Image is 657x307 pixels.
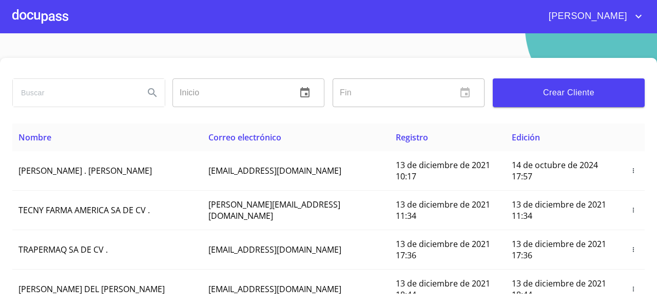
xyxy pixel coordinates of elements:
span: TECNY FARMA AMERICA SA DE CV . [18,204,150,216]
span: [PERSON_NAME][EMAIL_ADDRESS][DOMAIN_NAME] [208,199,340,221]
input: search [13,79,136,107]
span: 13 de diciembre de 2021 18:44 [396,278,490,300]
span: [EMAIL_ADDRESS][DOMAIN_NAME] [208,283,341,295]
span: 13 de diciembre de 2021 10:17 [396,159,490,182]
span: 13 de diciembre de 2021 11:34 [512,199,606,221]
span: Nombre [18,132,51,143]
span: [PERSON_NAME] . [PERSON_NAME] [18,165,152,176]
span: Registro [396,132,428,143]
span: 13 de diciembre de 2021 18:44 [512,278,606,300]
span: [EMAIL_ADDRESS][DOMAIN_NAME] [208,244,341,255]
span: TRAPERMAQ SA DE CV . [18,244,108,255]
span: [PERSON_NAME] [541,8,632,25]
span: [PERSON_NAME] DEL [PERSON_NAME] [18,283,165,295]
button: account of current user [541,8,645,25]
span: Correo electrónico [208,132,281,143]
span: Edición [512,132,540,143]
span: [EMAIL_ADDRESS][DOMAIN_NAME] [208,165,341,176]
span: 13 de diciembre de 2021 17:36 [512,238,606,261]
span: Crear Cliente [501,86,636,100]
button: Crear Cliente [493,78,645,107]
button: Search [140,80,165,105]
span: 13 de diciembre de 2021 11:34 [396,199,490,221]
span: 14 de octubre de 2024 17:57 [512,159,598,182]
span: 13 de diciembre de 2021 17:36 [396,238,490,261]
